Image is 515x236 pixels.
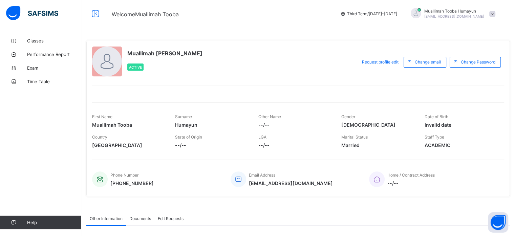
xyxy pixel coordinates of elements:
[387,180,435,186] span: --/--
[27,38,81,43] span: Classes
[404,8,499,19] div: Muallimah ToobaHumayun
[92,114,112,119] span: First Name
[92,134,107,140] span: Country
[127,50,202,57] span: Muallimah [PERSON_NAME]
[488,212,508,233] button: Open asap
[341,114,355,119] span: Gender
[129,65,142,69] span: Active
[425,142,497,148] span: ACADEMIC
[461,59,495,65] span: Change Password
[110,173,138,178] span: Phone Number
[129,216,151,221] span: Documents
[90,216,123,221] span: Other Information
[424,8,484,14] span: Muallimah Tooba Humayun
[387,173,435,178] span: Home / Contract Address
[258,122,331,128] span: --/--
[175,142,248,148] span: --/--
[362,59,399,65] span: Request profile edit
[415,59,441,65] span: Change email
[27,79,81,84] span: Time Table
[424,14,484,18] span: [EMAIL_ADDRESS][DOMAIN_NAME]
[27,220,81,225] span: Help
[425,122,497,128] span: Invalid date
[158,216,184,221] span: Edit Requests
[92,142,165,148] span: [GEOGRAPHIC_DATA]
[258,114,281,119] span: Other Name
[249,180,333,186] span: [EMAIL_ADDRESS][DOMAIN_NAME]
[425,134,444,140] span: Staff Type
[175,122,248,128] span: Humayun
[340,11,397,16] span: session/term information
[258,134,266,140] span: LGA
[92,122,165,128] span: Muallimah Tooba
[341,122,414,128] span: [DEMOGRAPHIC_DATA]
[6,6,58,20] img: safsims
[27,65,81,71] span: Exam
[112,11,179,18] span: Welcome Muallimah Tooba
[258,142,331,148] span: --/--
[341,134,368,140] span: Marital Status
[175,114,192,119] span: Surname
[249,173,275,178] span: Email Address
[27,52,81,57] span: Performance Report
[341,142,414,148] span: Married
[175,134,202,140] span: State of Origin
[425,114,448,119] span: Date of Birth
[110,180,154,186] span: [PHONE_NUMBER]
